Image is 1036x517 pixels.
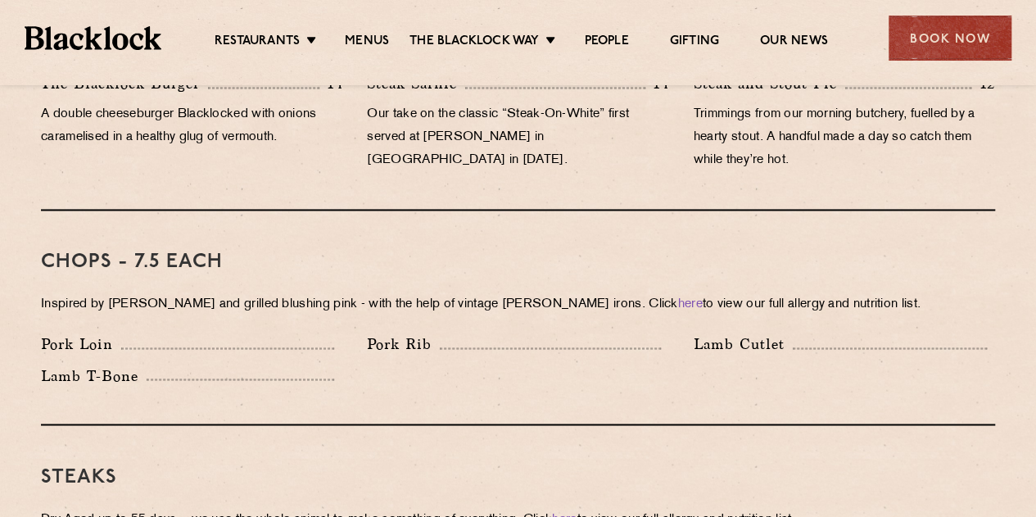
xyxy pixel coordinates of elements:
h3: Steaks [41,466,995,488]
p: Lamb T-Bone [41,364,147,387]
div: Book Now [889,16,1011,61]
a: Gifting [670,34,719,52]
a: Menus [345,34,389,52]
p: Trimmings from our morning butchery, fuelled by a hearty stout. A handful made a day so catch the... [694,103,995,172]
p: Inspired by [PERSON_NAME] and grilled blushing pink - with the help of vintage [PERSON_NAME] iron... [41,293,995,316]
p: A double cheeseburger Blacklocked with onions caramelised in a healthy glug of vermouth. [41,103,342,149]
a: The Blacklock Way [409,34,539,52]
p: Our take on the classic “Steak-On-White” first served at [PERSON_NAME] in [GEOGRAPHIC_DATA] in [D... [367,103,668,172]
a: Our News [760,34,828,52]
h3: Chops - 7.5 each [41,252,995,273]
a: People [584,34,628,52]
p: Pork Loin [41,333,121,356]
p: Pork Rib [367,333,440,356]
img: BL_Textured_Logo-footer-cropped.svg [25,26,161,49]
a: here [678,298,703,311]
p: Lamb Cutlet [694,333,793,356]
a: Restaurants [215,34,300,52]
